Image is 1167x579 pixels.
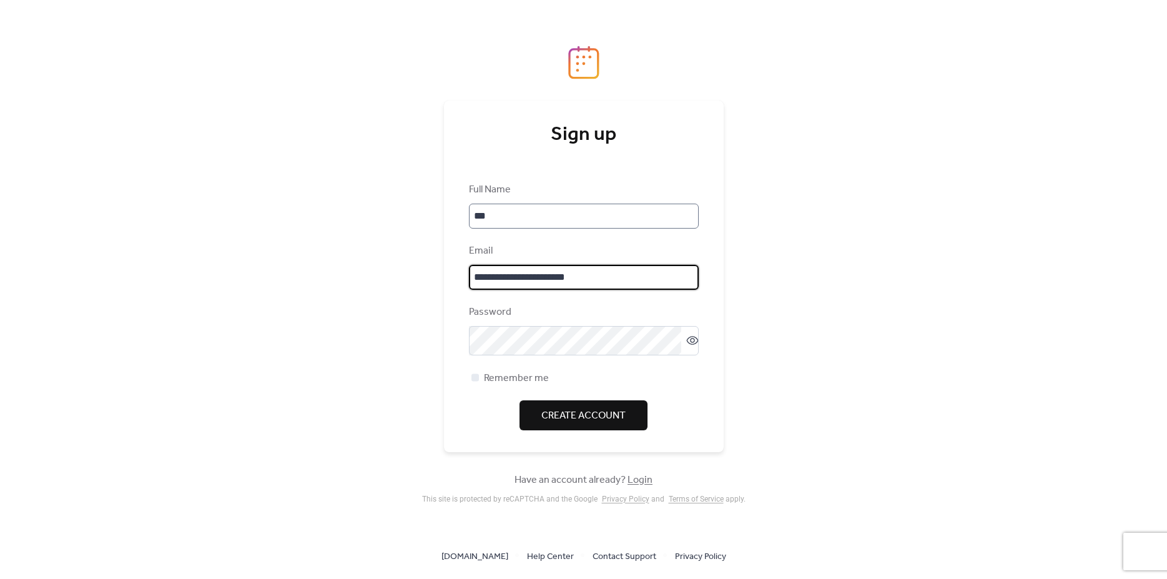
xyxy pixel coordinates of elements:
span: Remember me [484,371,549,386]
span: Help Center [527,550,574,565]
div: Password [469,305,696,320]
a: Help Center [527,548,574,564]
a: Privacy Policy [675,548,726,564]
span: Privacy Policy [675,550,726,565]
a: Privacy Policy [602,495,649,503]
span: Create Account [541,408,626,423]
a: Contact Support [593,548,656,564]
a: Login [628,470,652,490]
img: logo [568,46,599,79]
div: Full Name [469,182,696,197]
span: [DOMAIN_NAME] [441,550,508,565]
div: Email [469,244,696,259]
div: This site is protected by reCAPTCHA and the Google and apply . [422,495,746,503]
a: Terms of Service [669,495,724,503]
span: Contact Support [593,550,656,565]
span: Have an account already? [515,473,652,488]
button: Create Account [519,400,648,430]
a: [DOMAIN_NAME] [441,548,508,564]
div: Sign up [469,122,699,147]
